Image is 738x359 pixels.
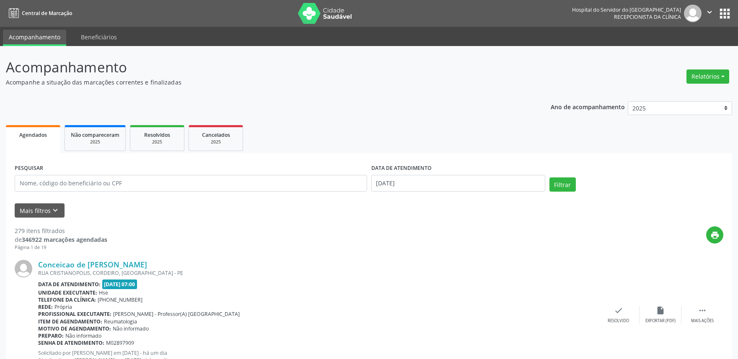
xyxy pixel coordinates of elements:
div: Resolvido [608,318,629,324]
input: Nome, código do beneficiário ou CPF [15,175,367,192]
div: 2025 [195,139,237,145]
p: Acompanhamento [6,57,514,78]
span: M02897909 [106,339,134,346]
span: [DATE] 07:00 [102,280,137,289]
i:  [705,8,714,17]
i: print [710,231,720,240]
i: keyboard_arrow_down [51,206,60,215]
button: Mais filtroskeyboard_arrow_down [15,203,65,218]
img: img [15,260,32,277]
span: Não informado [113,325,149,332]
a: Central de Marcação [6,6,72,20]
span: [PHONE_NUMBER] [98,296,142,303]
button:  [702,5,717,22]
b: Item de agendamento: [38,318,102,325]
p: Acompanhe a situação das marcações correntes e finalizadas [6,78,514,87]
span: Não informado [65,332,101,339]
button: apps [717,6,732,21]
span: Central de Marcação [22,10,72,17]
i: insert_drive_file [656,306,665,315]
button: Filtrar [549,177,576,192]
label: PESQUISAR [15,162,43,175]
span: Agendados [19,131,47,138]
div: de [15,235,107,244]
div: Exportar (PDF) [645,318,676,324]
a: Conceicao de [PERSON_NAME] [38,260,147,269]
button: print [706,226,723,244]
div: 2025 [136,139,178,145]
span: Cancelados [202,131,230,138]
span: Resolvidos [144,131,170,138]
div: 2025 [71,139,119,145]
span: Hse [99,289,108,296]
img: img [684,5,702,22]
b: Unidade executante: [38,289,97,296]
label: DATA DE ATENDIMENTO [371,162,432,175]
b: Data de atendimento: [38,281,101,288]
i: check [614,306,623,315]
div: RUA CRISTIANOPOLIS, CORDEIRO, [GEOGRAPHIC_DATA] - PE [38,269,598,277]
b: Telefone da clínica: [38,296,96,303]
a: Acompanhamento [3,30,66,46]
span: Não compareceram [71,131,119,138]
b: Senha de atendimento: [38,339,104,346]
b: Rede: [38,303,53,310]
button: Relatórios [686,69,729,84]
input: Selecione um intervalo [371,175,545,192]
i:  [698,306,707,315]
span: Reumatologia [104,318,137,325]
span: [PERSON_NAME] - Professor(A) [GEOGRAPHIC_DATA] [113,310,240,318]
div: 279 itens filtrados [15,226,107,235]
a: Beneficiários [75,30,123,44]
b: Preparo: [38,332,64,339]
span: Própria [54,303,72,310]
span: Recepcionista da clínica [614,13,681,21]
b: Motivo de agendamento: [38,325,111,332]
b: Profissional executante: [38,310,111,318]
p: Ano de acompanhamento [551,101,625,112]
div: Hospital do Servidor do [GEOGRAPHIC_DATA] [572,6,681,13]
div: Página 1 de 19 [15,244,107,251]
strong: 346922 marcações agendadas [22,236,107,244]
div: Mais ações [691,318,714,324]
